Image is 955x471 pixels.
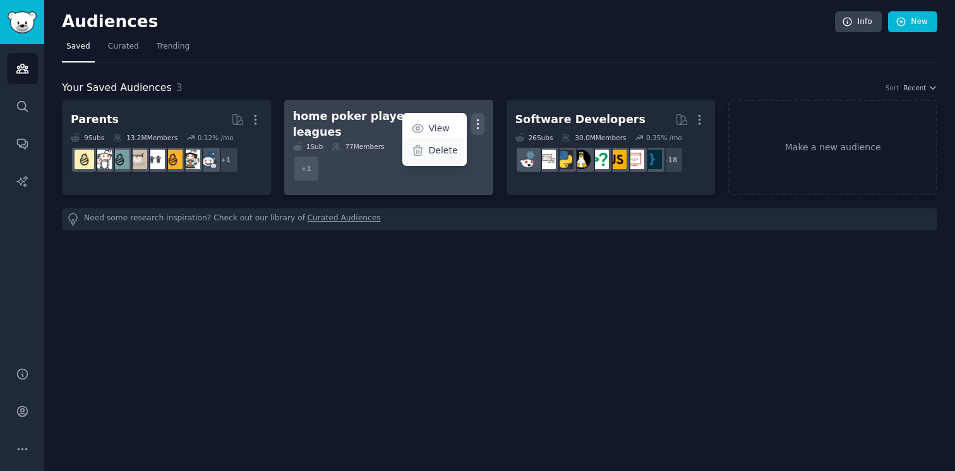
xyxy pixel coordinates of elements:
img: NewParents [163,150,183,169]
div: 0.35 % /mo [646,133,682,142]
div: + 1 [293,155,320,182]
a: home poker players leaguesViewDelete1Sub77Members+1 [284,100,493,195]
div: 30.0M Members [562,133,626,142]
div: Software Developers [515,112,646,128]
img: daddit [92,150,112,169]
div: 1 Sub [293,142,323,151]
img: GummySearch logo [8,11,37,33]
img: webdev [625,150,644,169]
a: Trending [152,37,194,63]
img: beyondthebump [128,150,147,169]
button: Recent [903,83,937,92]
img: cscareerquestions [589,150,609,169]
img: parentsofmultiples [181,150,200,169]
img: learnpython [536,150,556,169]
img: reactjs [519,150,538,169]
a: Info [835,11,882,33]
span: Saved [66,41,90,52]
span: Curated [108,41,139,52]
span: Recent [903,83,926,92]
div: Sort [886,83,899,92]
div: Parents [71,112,119,128]
a: View [404,116,464,142]
div: home poker players leagues [293,109,453,140]
p: View [429,122,450,135]
div: 26 Sub s [515,133,553,142]
p: Delete [429,144,458,157]
span: 3 [176,81,183,93]
div: 77 Members [332,142,384,151]
a: Saved [62,37,95,63]
div: 9 Sub s [71,133,104,142]
img: Parents [198,150,218,169]
a: New [888,11,937,33]
img: Parenting [75,150,94,169]
h2: Audiences [62,12,835,32]
img: toddlers [145,150,165,169]
a: Curated [104,37,143,63]
span: Trending [157,41,189,52]
div: + 1 [212,146,239,173]
a: Software Developers26Subs30.0MMembers0.35% /mo+18programmingwebdevjavascriptcscareerquestionslinu... [507,100,716,195]
span: Your Saved Audiences [62,80,172,96]
img: programming [642,150,662,169]
img: Python [554,150,574,169]
div: 13.2M Members [113,133,177,142]
img: SingleParents [110,150,129,169]
div: 0.12 % /mo [198,133,234,142]
a: Curated Audiences [308,213,381,226]
a: Make a new audience [728,100,937,195]
img: linux [572,150,591,169]
div: Need some research inspiration? Check out our library of [62,208,937,230]
div: + 18 [657,146,683,173]
img: javascript [607,150,627,169]
a: Parents9Subs13.2MMembers0.12% /mo+1ParentsparentsofmultiplesNewParentstoddlersbeyondthebumpSingle... [62,100,271,195]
